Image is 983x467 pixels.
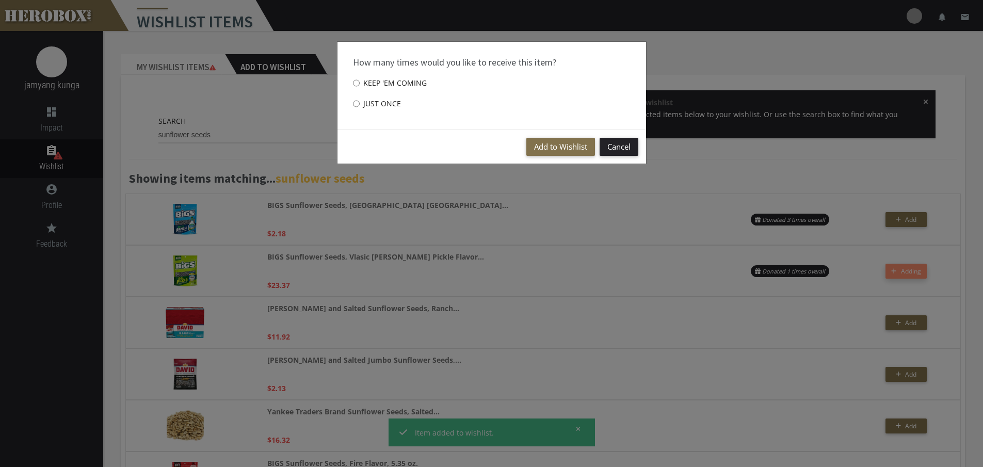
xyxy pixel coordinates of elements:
[353,73,427,93] label: Keep 'em coming
[353,95,360,112] input: Just once
[353,57,631,68] h4: How many times would you like to receive this item?
[353,93,401,114] label: Just once
[526,138,595,156] button: Add to Wishlist
[353,75,360,91] input: Keep 'em coming
[600,138,638,156] button: Cancel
